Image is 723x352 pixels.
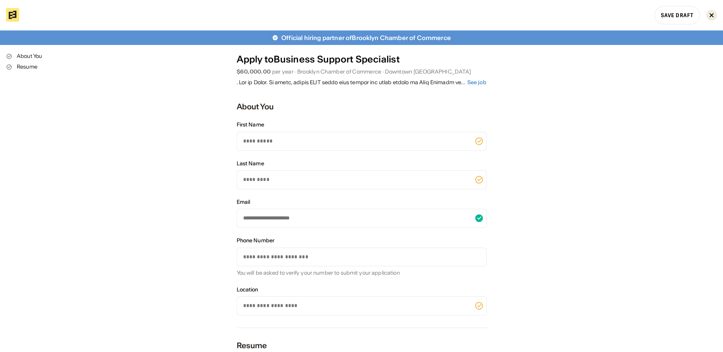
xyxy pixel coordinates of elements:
div: About You [17,53,42,60]
div: First Name [237,121,264,129]
div: . Lor ip Dolor. Si ametc, adipis ELIT seddo eius tempor inc utlab etdolo ma Aliq Enimadm ve quisn... [237,79,466,86]
div: $60,000.00 [237,68,272,76]
div: Last Name [237,160,264,168]
div: About You [237,101,487,112]
a: See job [466,79,487,86]
div: See job [467,79,487,86]
div: Save Draft [661,13,694,18]
div: per year · Brooklyn Chamber of Commerce · Downtown [GEOGRAPHIC_DATA] [237,68,487,76]
div: Location [237,286,258,294]
div: Email [237,198,250,206]
div: Official hiring partner of Brooklyn Chamber of Commerce [281,34,451,42]
div: Phone Number [237,237,275,245]
img: Bandana logo [6,8,19,22]
div: You will be asked to verify your number to submit your application [237,269,487,277]
div: Resume [17,63,37,71]
div: Apply to Business Support Specialist [237,54,487,65]
div: Resume [237,340,487,351]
